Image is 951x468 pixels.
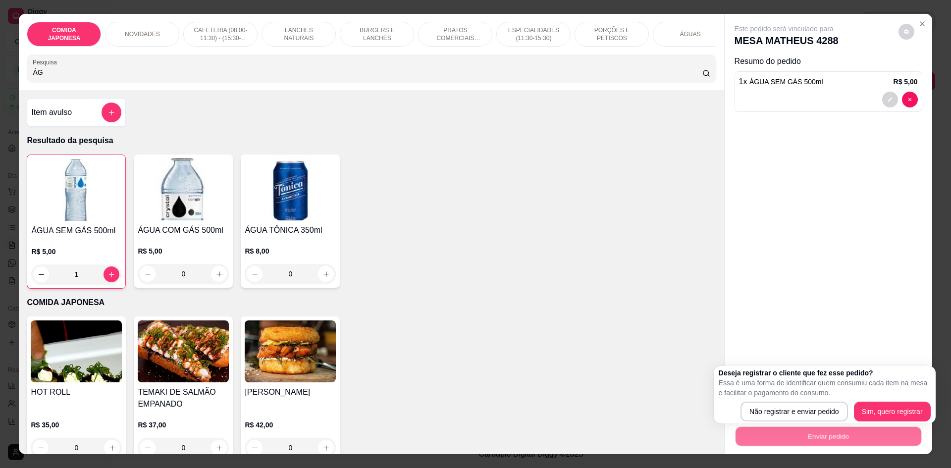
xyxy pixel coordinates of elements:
[348,26,406,42] p: BURGERS E LANCHES
[739,76,823,88] p: 1 x
[140,440,156,456] button: decrease-product-quantity
[898,24,914,40] button: decrease-product-quantity
[138,158,229,220] img: product-image
[749,78,823,86] span: ÁGUA SEM GÁS 500ml
[735,55,922,67] p: Resumo do pedido
[245,246,336,256] p: R$ 8,00
[138,246,229,256] p: R$ 5,00
[245,320,336,382] img: product-image
[245,420,336,430] p: R$ 42,00
[104,266,119,282] button: increase-product-quantity
[583,26,640,42] p: PORÇÕES E PETISCOS
[914,16,930,32] button: Close
[33,58,60,66] label: Pesquisa
[902,92,918,107] button: decrease-product-quantity
[33,266,49,282] button: decrease-product-quantity
[31,420,122,430] p: R$ 35,00
[719,368,931,378] h2: Deseja registrar o cliente que fez esse pedido?
[318,440,334,456] button: increase-product-quantity
[247,440,263,456] button: decrease-product-quantity
[505,26,562,42] p: ESPECIALIDADES (11:30-15:30)
[33,67,702,77] input: Pesquisa
[31,247,121,257] p: R$ 5,00
[211,266,227,282] button: increase-product-quantity
[27,297,716,309] p: COMIDA JAPONESA
[245,224,336,236] h4: ÁGUA TÔNICA 350ml
[138,224,229,236] h4: ÁGUA COM GÁS 500ml
[138,386,229,410] h4: TEMAKI DE SALMÃO EMPANADO
[882,92,898,107] button: decrease-product-quantity
[138,320,229,382] img: product-image
[735,34,839,48] p: MESA MATHEUS 4288
[247,266,263,282] button: decrease-product-quantity
[140,266,156,282] button: decrease-product-quantity
[854,402,931,421] button: Sim, quero registrar
[735,24,839,34] p: Este pedido será vinculado para
[426,26,484,42] p: PRATOS COMERCIAIS (11:30-15:30)
[102,103,121,122] button: add-separate-item
[735,426,921,446] button: Enviar pedido
[31,386,122,398] h4: HOT ROLL
[31,159,121,221] img: product-image
[192,26,249,42] p: CAFETERIA (08:00-11:30) - (15:30-18:00)
[318,266,334,282] button: increase-product-quantity
[245,158,336,220] img: product-image
[740,402,848,421] button: Não registrar e enviar pedido
[31,225,121,237] h4: ÁGUA SEM GÁS 500ml
[245,386,336,398] h4: [PERSON_NAME]
[31,320,122,382] img: product-image
[27,135,716,147] p: Resultado da pesquisa
[680,30,700,38] p: ÁGUAS
[31,106,72,118] h4: Item avulso
[211,440,227,456] button: increase-product-quantity
[719,378,931,398] p: Essa é uma forma de identificar quem consumiu cada item na mesa e facilitar o pagamento do consumo.
[270,26,327,42] p: LANCHES NATURAIS
[33,440,49,456] button: decrease-product-quantity
[125,30,160,38] p: NOVIDADES
[35,26,93,42] p: COMIDA JAPONESA
[138,420,229,430] p: R$ 37,00
[894,77,918,87] p: R$ 5,00
[104,440,120,456] button: increase-product-quantity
